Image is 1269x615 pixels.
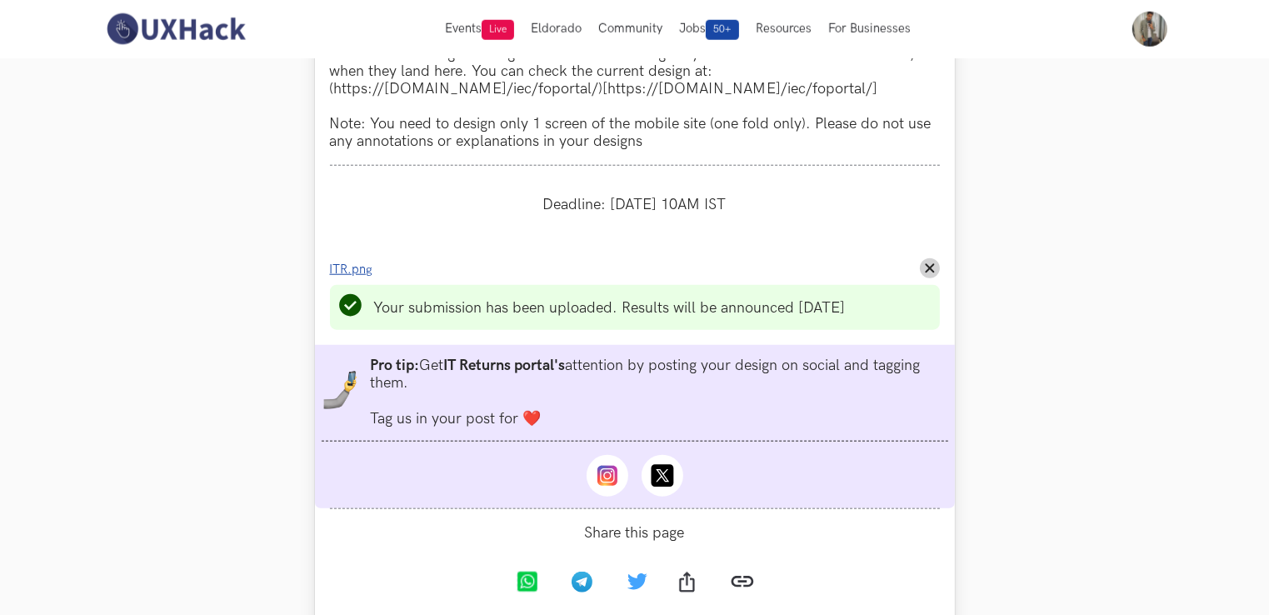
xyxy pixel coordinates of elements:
img: Your profile pic [1132,12,1167,47]
div: Deadline: [DATE] 10AM IST [330,181,940,228]
img: Telegram [572,572,592,592]
li: Your submission has been uploaded. Results will be announced [DATE] [374,299,846,317]
span: Live [482,20,514,40]
strong: IT Returns portal's [443,357,565,374]
a: Whatsapp [502,559,557,609]
img: mobile-in-hand.png [322,371,361,410]
a: ITR.png [330,260,383,277]
span: ITR.png [330,262,373,277]
a: Copy link [717,557,767,611]
a: Share [662,559,717,609]
span: 50+ [706,20,739,40]
a: Telegram [557,559,612,609]
img: UXHack-logo.png [102,12,250,47]
strong: Pro tip: [370,357,419,374]
span: Share this page [330,524,940,542]
img: Whatsapp [517,572,537,592]
img: Share [679,572,694,592]
li: Get attention by posting your design on social and tagging them. Tag us in your post for ❤️ [370,357,947,427]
